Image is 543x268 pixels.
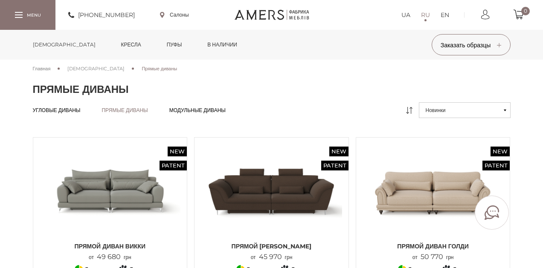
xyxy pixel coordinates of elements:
p: от грн [251,253,293,261]
span: Patent [321,161,348,170]
p: от грн [89,253,131,261]
a: [PHONE_NUMBER] [68,10,135,20]
span: 50 770 [418,253,446,261]
span: 45 970 [256,253,285,261]
a: в наличии [201,30,244,60]
button: Заказать образцы [432,34,511,55]
a: RU [421,10,430,20]
span: New [491,147,510,156]
span: Заказать образцы [441,41,502,49]
span: Главная [33,66,51,72]
p: от грн [412,253,454,261]
span: Прямой диван ГОЛДИ [363,242,504,251]
a: New Patent Прямой диван ВИККИ Прямой диван ВИККИ Прямой диван ВИККИ от49 680грн [40,144,181,261]
a: Угловые диваны [33,107,81,114]
span: New [168,147,187,156]
a: [DEMOGRAPHIC_DATA] [26,30,102,60]
a: Пуфы [160,30,189,60]
a: New Patent Прямой Диван Грейси Прямой Диван Грейси Прямой [PERSON_NAME] от45 970грн [201,144,342,261]
a: EN [441,10,449,20]
span: 0 [521,7,530,15]
a: Кресла [115,30,148,60]
button: Новинки [419,102,511,118]
a: [DEMOGRAPHIC_DATA] [67,65,125,72]
span: Прямой [PERSON_NAME] [201,242,342,251]
a: Главная [33,65,51,72]
span: Patent [482,161,510,170]
span: [DEMOGRAPHIC_DATA] [67,66,125,72]
span: New [329,147,348,156]
a: New Patent Прямой диван ГОЛДИ Прямой диван ГОЛДИ Прямой диван ГОЛДИ от50 770грн [363,144,504,261]
a: Модульные диваны [169,107,226,114]
h1: Прямые диваны [33,83,511,96]
span: Прямой диван ВИККИ [40,242,181,251]
span: 49 680 [94,253,124,261]
a: UA [401,10,410,20]
span: Patent [160,161,187,170]
a: Салоны [160,11,189,19]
